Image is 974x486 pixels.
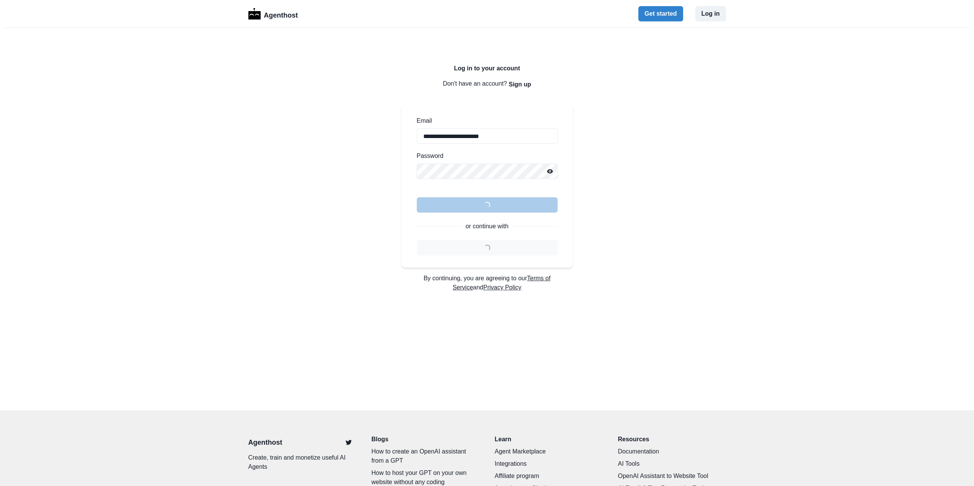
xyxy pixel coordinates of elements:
[465,222,508,231] p: or continue with
[542,164,558,179] button: Reveal password
[248,437,282,448] a: Agenthost
[618,471,726,481] a: OpenAI Assistant to Website Tool
[401,76,573,92] p: Don't have an account?
[618,459,726,468] a: AI Tools
[695,6,726,21] button: Log in
[618,447,726,456] a: Documentation
[483,284,522,291] a: Privacy Policy
[638,6,683,21] button: Get started
[372,435,480,444] a: Blogs
[248,7,298,21] a: LogoAgenthost
[417,116,553,125] label: Email
[248,453,356,471] p: Create, train and monetize useful AI Agents
[495,459,603,468] a: Integrations
[495,471,603,481] a: Affiliate program
[495,435,603,444] p: Learn
[417,151,553,161] label: Password
[618,435,726,444] p: Resources
[264,7,298,21] p: Agenthost
[248,8,261,20] img: Logo
[509,76,531,92] button: Sign up
[372,447,480,465] a: How to create an OpenAI assistant from a GPT
[401,274,573,292] p: By continuing, you are agreeing to our and
[401,65,573,72] h2: Log in to your account
[341,435,356,450] a: Twitter
[495,447,603,456] a: Agent Marketplace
